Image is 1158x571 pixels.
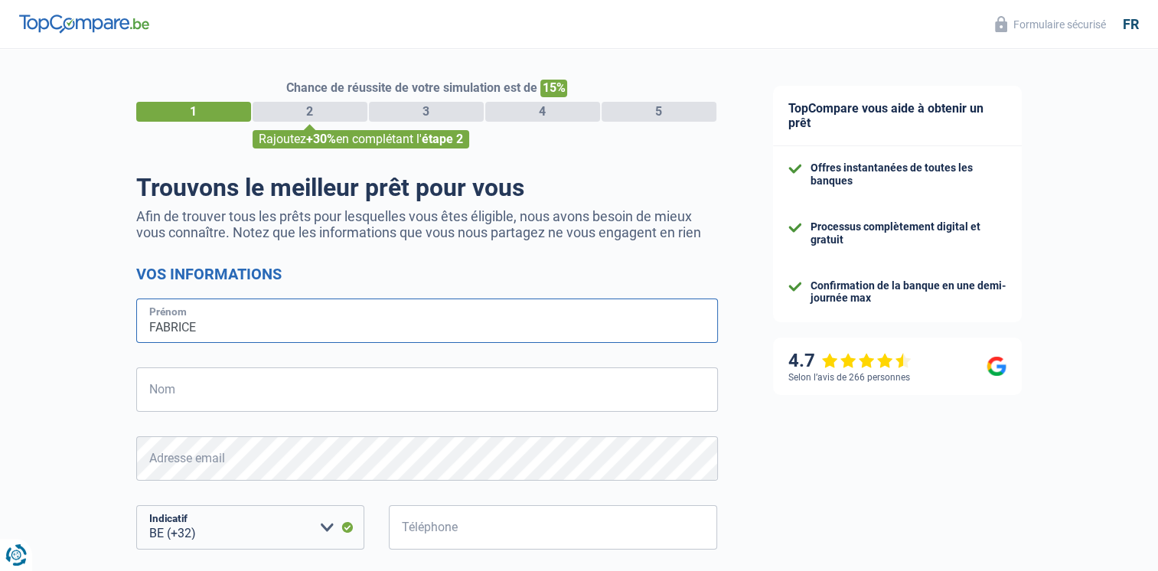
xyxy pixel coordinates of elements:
div: 4.7 [788,350,912,372]
div: fr [1123,16,1139,33]
input: 401020304 [389,505,718,550]
div: Rajoutez en complétant l' [253,130,469,148]
h1: Trouvons le meilleur prêt pour vous [136,173,718,202]
p: Afin de trouver tous les prêts pour lesquelles vous êtes éligible, nous avons besoin de mieux vou... [136,208,718,240]
h2: Vos informations [136,265,718,283]
img: TopCompare Logo [19,15,149,33]
div: TopCompare vous aide à obtenir un prêt [773,86,1022,146]
div: Selon l’avis de 266 personnes [788,372,910,383]
div: 4 [485,102,600,122]
span: 15% [540,80,567,97]
div: 1 [136,102,251,122]
span: +30% [306,132,336,146]
div: 2 [253,102,367,122]
div: Processus complètement digital et gratuit [811,220,1006,246]
div: 5 [602,102,716,122]
div: Confirmation de la banque en une demi-journée max [811,279,1006,305]
div: Offres instantanées de toutes les banques [811,162,1006,188]
button: Formulaire sécurisé [986,11,1115,37]
span: étape 2 [422,132,463,146]
div: 3 [369,102,484,122]
span: Chance de réussite de votre simulation est de [286,80,537,95]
